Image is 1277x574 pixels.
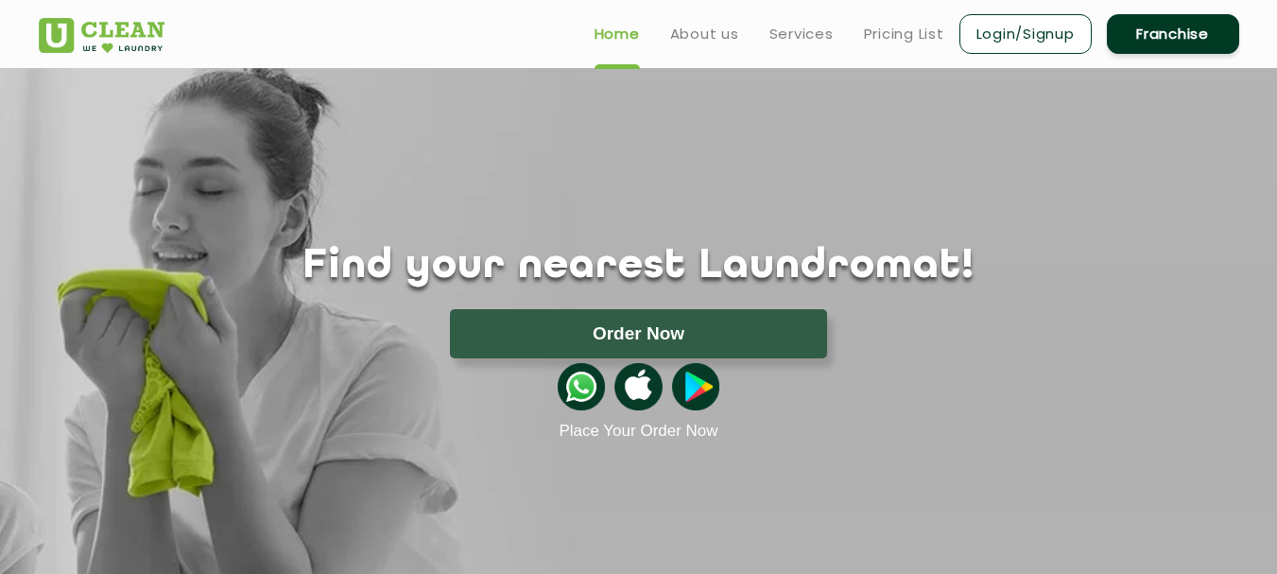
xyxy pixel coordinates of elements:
[959,14,1092,54] a: Login/Signup
[614,363,662,410] img: apple-icon.png
[769,23,834,45] a: Services
[864,23,944,45] a: Pricing List
[559,422,717,441] a: Place Your Order Now
[672,363,719,410] img: playstoreicon.png
[25,243,1253,290] h1: Find your nearest Laundromat!
[670,23,739,45] a: About us
[558,363,605,410] img: whatsappicon.png
[450,309,827,358] button: Order Now
[39,18,164,53] img: UClean Laundry and Dry Cleaning
[1107,14,1239,54] a: Franchise
[595,23,640,45] a: Home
